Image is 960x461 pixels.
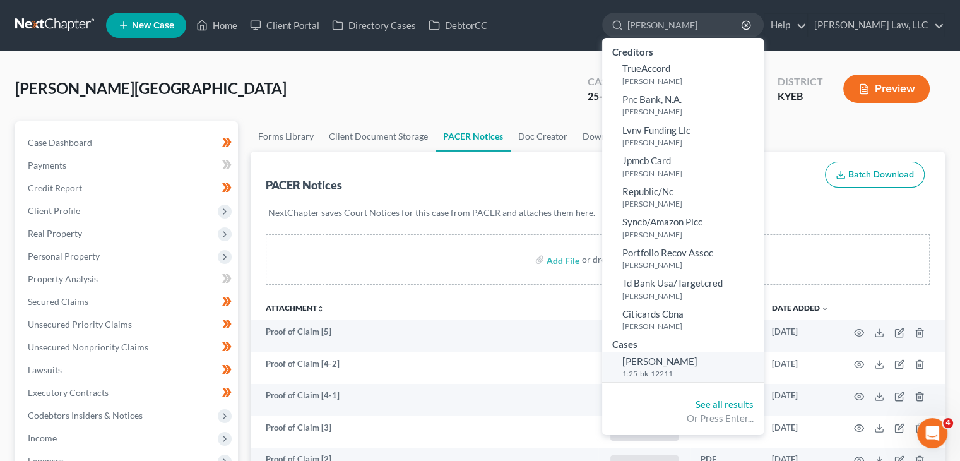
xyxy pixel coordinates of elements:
span: Jpmcb Card [622,155,671,166]
span: Unsecured Priority Claims [28,319,132,330]
td: Proof of Claim [3] [251,416,598,448]
span: Income [28,433,57,443]
a: Lvnv Funding Llc[PERSON_NAME] [602,121,764,152]
div: Creditors [602,43,764,59]
a: Secured Claims [18,290,238,313]
span: Portfolio Recov Assoc [622,247,713,258]
a: Unsecured Priority Claims [18,313,238,336]
span: [PERSON_NAME] [622,356,697,367]
span: Unsecured Nonpriority Claims [28,342,148,352]
a: Credit Report [18,177,238,200]
span: Republic/Nc [622,186,673,197]
a: Case Dashboard [18,131,238,154]
span: Credit Report [28,183,82,193]
small: [PERSON_NAME] [622,290,761,301]
div: or drop files here [582,253,649,266]
td: [DATE] [762,416,839,448]
a: Forms Library [251,121,321,152]
a: Citicards Cbna[PERSON_NAME] [602,304,764,335]
a: Download History [575,121,663,152]
a: Pnc Bank, N.A.[PERSON_NAME] [602,90,764,121]
span: TrueAccord [622,63,670,74]
div: Cases [602,335,764,351]
span: New Case [132,21,174,30]
iframe: Intercom live chat [917,418,947,448]
span: Codebtors Insiders & Notices [28,410,143,421]
a: Payments [18,154,238,177]
span: Batch Download [848,169,914,180]
div: KYEB [778,89,823,104]
a: Lawsuits [18,359,238,381]
a: Td Bank Usa/Targetcred[PERSON_NAME] [602,273,764,304]
small: [PERSON_NAME] [622,321,761,332]
button: Preview [843,75,930,103]
a: TrueAccord[PERSON_NAME] [602,59,764,90]
a: DebtorCC [422,14,494,37]
a: Doc Creator [511,121,575,152]
a: Syncb/Amazon Plcc[PERSON_NAME] [602,212,764,243]
i: expand_more [821,305,829,313]
a: Help [764,14,807,37]
div: Case [588,75,631,89]
span: 4 [943,418,953,428]
small: [PERSON_NAME] [622,137,761,148]
i: unfold_more [317,305,324,313]
input: Search by name... [627,13,743,37]
div: District [778,75,823,89]
a: PACER Notices [436,121,511,152]
button: Batch Download [825,162,925,188]
a: Attachmentunfold_more [266,303,324,313]
p: NextChapter saves Court Notices for this case from PACER and attaches them here. [268,207,927,219]
a: Unsecured Nonpriority Claims [18,336,238,359]
span: Syncb/Amazon Plcc [622,216,702,227]
span: Property Analysis [28,273,98,284]
td: Proof of Claim [4-2] [251,352,598,385]
span: Td Bank Usa/Targetcred [622,277,723,289]
a: Executory Contracts [18,381,238,404]
a: [PERSON_NAME] Law, LLC [808,14,944,37]
span: Real Property [28,228,82,239]
div: PACER Notices [266,177,342,193]
span: Pnc Bank, N.A. [622,93,682,105]
a: [PERSON_NAME]1:25-bk-12211 [602,352,764,383]
span: Executory Contracts [28,387,109,398]
small: [PERSON_NAME] [622,260,761,270]
a: Client Document Storage [321,121,436,152]
div: Or Press Enter... [612,412,754,425]
a: Property Analysis [18,268,238,290]
small: 1:25-bk-12211 [622,368,761,379]
span: Personal Property [28,251,100,261]
td: [DATE] [762,384,839,416]
span: Secured Claims [28,296,88,307]
span: Client Profile [28,205,80,216]
div: 25-20722 [588,89,631,104]
a: Directory Cases [326,14,422,37]
small: [PERSON_NAME] [622,229,761,240]
a: Republic/Nc[PERSON_NAME] [602,182,764,213]
small: [PERSON_NAME] [622,106,761,117]
td: [DATE] [762,352,839,385]
a: Portfolio Recov Assoc[PERSON_NAME] [602,243,764,274]
a: Home [190,14,244,37]
a: Jpmcb Card[PERSON_NAME] [602,151,764,182]
td: [DATE] [762,320,839,352]
small: [PERSON_NAME] [622,76,761,87]
span: [PERSON_NAME][GEOGRAPHIC_DATA] [15,79,287,97]
td: Proof of Claim [4-1] [251,384,598,416]
a: Date Added expand_more [772,303,829,313]
a: Client Portal [244,14,326,37]
a: See all results [696,398,754,410]
span: Lawsuits [28,364,62,375]
small: [PERSON_NAME] [622,198,761,209]
span: Citicards Cbna [622,308,684,320]
small: [PERSON_NAME] [622,168,761,179]
span: Payments [28,160,66,171]
td: Proof of Claim [5] [251,320,598,352]
span: Case Dashboard [28,137,92,148]
span: Lvnv Funding Llc [622,124,690,136]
